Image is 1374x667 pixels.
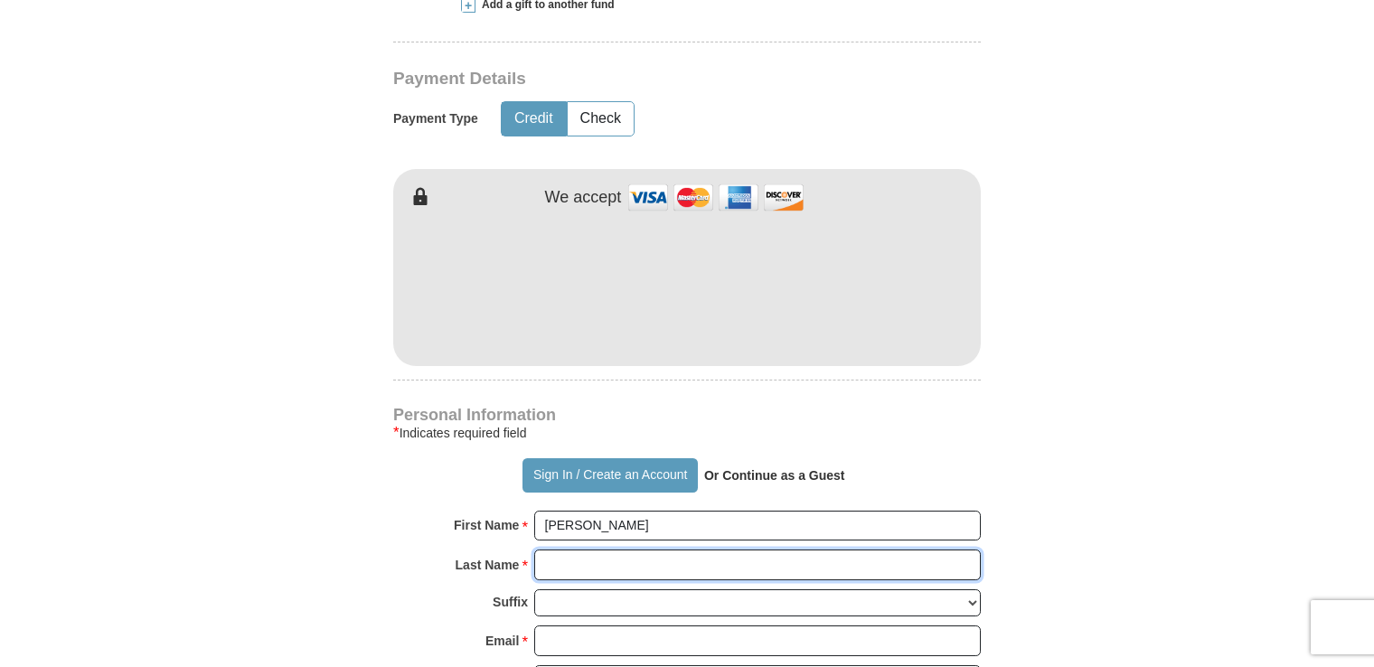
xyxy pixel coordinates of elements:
h4: Personal Information [393,408,981,422]
strong: Last Name [456,552,520,578]
h5: Payment Type [393,111,478,127]
button: Credit [502,102,566,136]
strong: Suffix [493,589,528,615]
h4: We accept [545,188,622,208]
img: credit cards accepted [626,178,806,217]
strong: First Name [454,512,519,538]
strong: Email [485,628,519,653]
h3: Payment Details [393,69,854,89]
strong: Or Continue as a Guest [704,468,845,483]
button: Sign In / Create an Account [522,458,697,493]
button: Check [568,102,634,136]
div: Indicates required field [393,422,981,444]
